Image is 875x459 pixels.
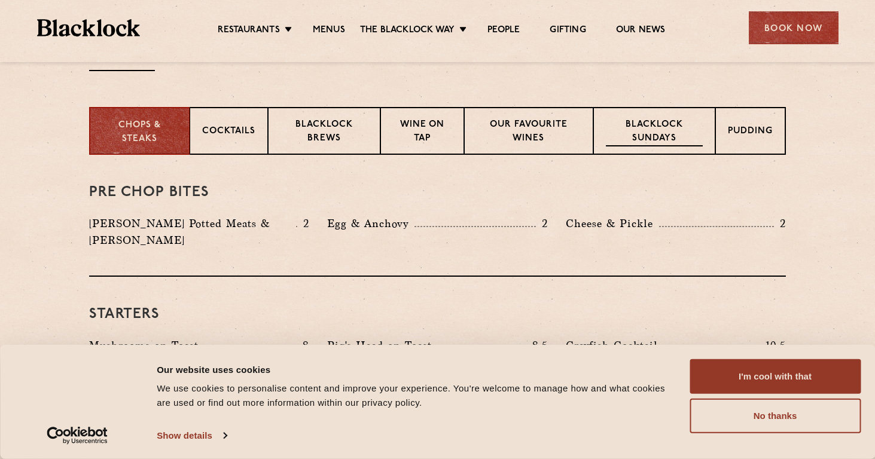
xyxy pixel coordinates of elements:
p: Blacklock Brews [281,118,368,146]
button: No thanks [690,399,861,433]
div: We use cookies to personalise content and improve your experience. You're welcome to manage how a... [157,381,676,410]
a: Show details [157,427,226,445]
p: Pig's Head on Toast [327,337,438,354]
p: Pudding [728,125,773,140]
a: People [487,25,520,38]
h3: Pre Chop Bites [89,185,786,200]
p: Our favourite wines [477,118,580,146]
p: Egg & Anchovy [327,215,414,232]
p: Cheese & Pickle [566,215,659,232]
p: 8.5 [526,338,548,353]
a: Restaurants [218,25,280,38]
p: 2 [297,216,309,231]
p: 2 [536,216,548,231]
img: BL_Textured_Logo-footer-cropped.svg [37,19,141,36]
p: [PERSON_NAME] Potted Meats & [PERSON_NAME] [89,215,296,249]
p: 10.5 [760,338,786,353]
a: Gifting [550,25,586,38]
p: Mushrooms on Toast [89,337,205,354]
a: Our News [616,25,666,38]
a: The Blacklock Way [360,25,455,38]
div: Our website uses cookies [157,362,676,377]
p: Chops & Steaks [102,119,177,146]
p: Cocktails [202,125,255,140]
a: Usercentrics Cookiebot - opens in a new window [25,427,130,445]
p: Crayfish Cocktail [566,337,664,354]
p: Wine on Tap [393,118,452,146]
a: Menus [313,25,345,38]
p: 2 [774,216,786,231]
div: Book Now [749,11,839,44]
h3: Starters [89,307,786,322]
button: I'm cool with that [690,359,861,394]
p: 8 [297,338,309,353]
p: Blacklock Sundays [606,118,703,146]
